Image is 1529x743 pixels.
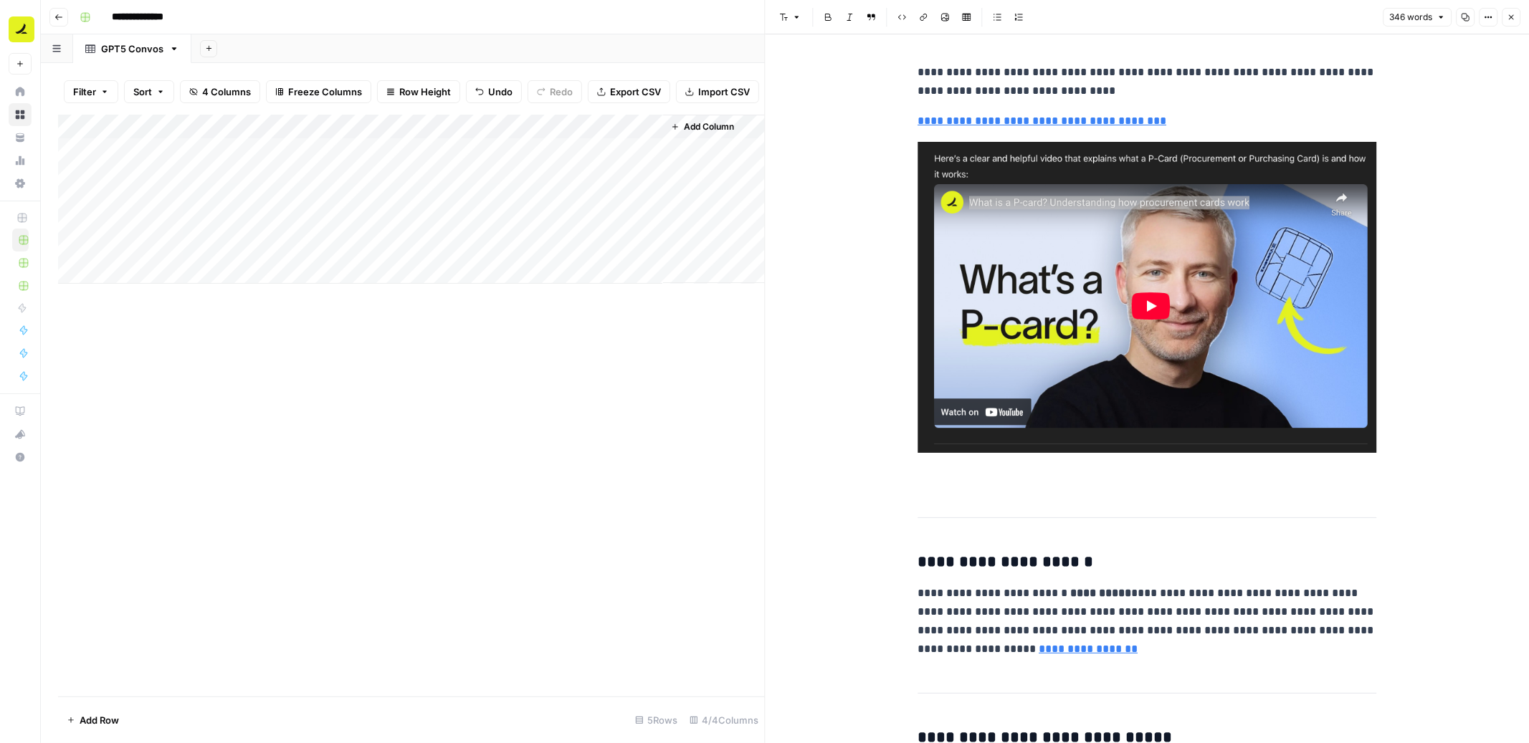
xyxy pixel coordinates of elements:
[528,80,582,103] button: Redo
[1383,8,1452,27] button: 346 words
[588,80,670,103] button: Export CSV
[9,11,32,47] button: Workspace: Ramp
[466,80,522,103] button: Undo
[9,446,32,469] button: Help + Support
[9,149,32,172] a: Usage
[399,85,451,99] span: Row Height
[202,85,251,99] span: 4 Columns
[676,80,759,103] button: Import CSV
[629,709,684,732] div: 5 Rows
[180,80,260,103] button: 4 Columns
[73,85,96,99] span: Filter
[58,709,128,732] button: Add Row
[288,85,362,99] span: Freeze Columns
[550,85,573,99] span: Redo
[9,126,32,149] a: Your Data
[9,400,32,423] a: AirOps Academy
[684,709,765,732] div: 4/4 Columns
[101,42,163,56] div: GPT5 Convos
[665,118,740,136] button: Add Column
[266,80,371,103] button: Freeze Columns
[133,85,152,99] span: Sort
[698,85,750,99] span: Import CSV
[684,120,734,133] span: Add Column
[918,142,1376,453] img: Screenshot%202025-08-15%20at%209.48.49%E2%80%AFPM.png
[73,34,191,63] a: GPT5 Convos
[124,80,174,103] button: Sort
[9,103,32,126] a: Browse
[1389,11,1432,24] span: 346 words
[80,713,119,727] span: Add Row
[610,85,661,99] span: Export CSV
[488,85,513,99] span: Undo
[9,172,32,195] a: Settings
[9,423,31,445] div: What's new?
[64,80,118,103] button: Filter
[9,16,34,42] img: Ramp Logo
[377,80,460,103] button: Row Height
[9,423,32,446] button: What's new?
[9,80,32,103] a: Home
